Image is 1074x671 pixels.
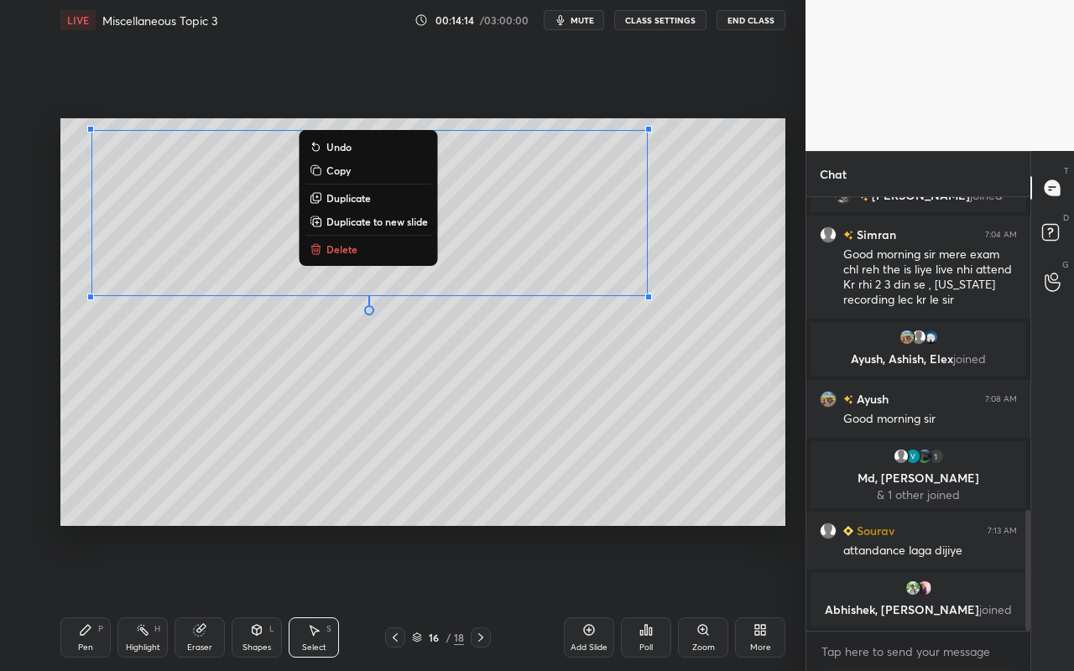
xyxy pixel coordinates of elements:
[269,625,274,633] div: L
[843,411,1017,428] div: Good morning sir
[692,643,715,652] div: Zoom
[1062,258,1069,271] p: G
[326,140,352,153] p: Undo
[306,137,431,157] button: Undo
[126,643,160,652] div: Highlight
[985,230,1017,240] div: 7:04 AM
[953,351,986,367] span: joined
[916,580,933,596] img: 3
[858,192,868,201] img: no-rating-badge.077c3623.svg
[154,625,160,633] div: H
[571,643,607,652] div: Add Slide
[60,10,96,30] div: LIVE
[326,191,371,205] p: Duplicate
[985,394,1017,404] div: 7:08 AM
[905,448,921,465] img: 9ccecc557c5b43b1b6867a64b103af7d.18479617_3
[806,152,860,196] p: Chat
[326,242,357,256] p: Delete
[306,160,431,180] button: Copy
[717,10,785,30] button: End Class
[187,643,212,652] div: Eraser
[853,522,894,539] h6: Sourav
[614,10,706,30] button: CLASS SETTINGS
[843,231,853,240] img: no-rating-badge.077c3623.svg
[806,197,1030,631] div: grid
[820,523,837,539] img: default.png
[454,630,464,645] div: 18
[843,526,853,536] img: Learner_Badge_beginner_1_8b307cf2a0.svg
[326,215,428,228] p: Duplicate to new slide
[639,643,653,652] div: Poll
[544,10,604,30] button: mute
[905,580,921,596] img: cee2464b9061437785d53280b6e059bc.jpg
[970,189,1003,202] span: joined
[326,164,351,177] p: Copy
[821,352,1016,366] p: Ayush, Ashish, Elex
[843,395,853,404] img: no-rating-badge.077c3623.svg
[843,247,1017,309] div: Good morning sir mere exam chl reh the is liye live nhi attend Kr rhi 2 3 din se , [US_STATE] rec...
[899,329,915,346] img: 3
[893,448,910,465] img: default.png
[979,601,1012,617] span: joined
[571,14,594,26] span: mute
[821,603,1016,616] p: Abhishek, [PERSON_NAME]
[916,448,933,465] img: 3
[326,625,331,633] div: S
[820,226,837,243] img: default.png
[98,625,103,633] div: P
[922,329,939,346] img: 7c23285480e84b20beea37e35fc1f097.jpg
[1064,164,1069,177] p: T
[820,391,837,408] img: 3
[242,643,271,652] div: Shapes
[853,390,889,408] h6: Ayush
[1063,211,1069,224] p: D
[821,471,1016,485] p: Md, [PERSON_NAME]
[821,488,1016,502] p: & 1 other joined
[872,189,970,202] span: [PERSON_NAME]
[750,643,771,652] div: More
[306,211,431,231] button: Duplicate to new slide
[928,448,945,465] div: 1
[988,526,1017,536] div: 7:13 AM
[843,543,1017,559] div: attandance laga dijiye
[302,643,326,652] div: Select
[910,329,927,346] img: default.png
[853,226,896,243] h6: Simran
[306,188,431,208] button: Duplicate
[446,632,451,642] div: /
[306,239,431,259] button: Delete
[425,632,442,642] div: 16
[102,13,217,29] h4: Miscellaneous Topic 3
[78,643,93,652] div: Pen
